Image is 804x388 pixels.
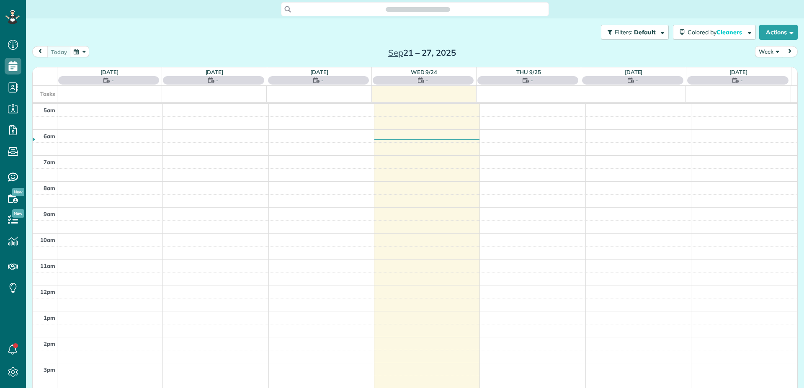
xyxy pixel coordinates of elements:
[615,28,632,36] span: Filters:
[44,340,55,347] span: 2pm
[40,288,55,295] span: 12pm
[44,159,55,165] span: 7am
[370,48,474,57] h2: 21 – 27, 2025
[40,262,55,269] span: 11am
[321,76,324,85] span: -
[40,90,55,97] span: Tasks
[636,76,638,85] span: -
[782,46,798,57] button: next
[516,69,541,75] a: Thu 9/25
[755,46,783,57] button: Week
[12,209,24,218] span: New
[759,25,798,40] button: Actions
[716,28,743,36] span: Cleaners
[44,314,55,321] span: 1pm
[100,69,119,75] a: [DATE]
[44,366,55,373] span: 3pm
[40,236,55,243] span: 10am
[625,69,643,75] a: [DATE]
[44,107,55,113] span: 5am
[44,133,55,139] span: 6am
[44,211,55,217] span: 9am
[388,47,403,58] span: Sep
[12,188,24,196] span: New
[531,76,533,85] span: -
[216,76,219,85] span: -
[740,76,743,85] span: -
[597,25,669,40] a: Filters: Default
[310,69,328,75] a: [DATE]
[411,69,438,75] a: Wed 9/24
[601,25,669,40] button: Filters: Default
[634,28,656,36] span: Default
[673,25,756,40] button: Colored byCleaners
[32,46,48,57] button: prev
[206,69,224,75] a: [DATE]
[47,46,71,57] button: today
[729,69,747,75] a: [DATE]
[44,185,55,191] span: 8am
[111,76,114,85] span: -
[688,28,745,36] span: Colored by
[426,76,428,85] span: -
[394,5,441,13] span: Search ZenMaid…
